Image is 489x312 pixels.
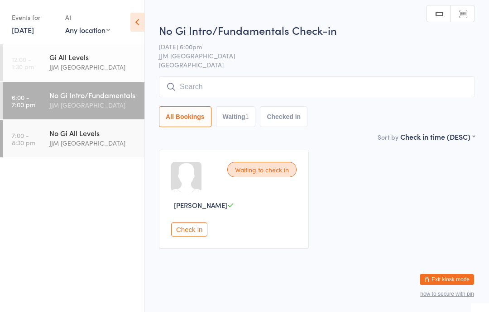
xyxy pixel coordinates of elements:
[216,106,256,127] button: Waiting1
[227,162,297,177] div: Waiting to check in
[12,10,56,25] div: Events for
[49,128,137,138] div: No Gi All Levels
[12,94,35,108] time: 6:00 - 7:00 pm
[174,200,227,210] span: [PERSON_NAME]
[159,76,475,97] input: Search
[420,274,474,285] button: Exit kiosk mode
[65,10,110,25] div: At
[171,222,207,236] button: Check in
[49,62,137,72] div: JJM [GEOGRAPHIC_DATA]
[159,23,475,38] h2: No Gi Intro/Fundamentals Check-in
[49,138,137,148] div: JJM [GEOGRAPHIC_DATA]
[3,120,144,157] a: 7:00 -8:30 pmNo Gi All LevelsJJM [GEOGRAPHIC_DATA]
[49,52,137,62] div: Gi All Levels
[12,25,34,35] a: [DATE]
[49,100,137,110] div: JJM [GEOGRAPHIC_DATA]
[378,132,398,142] label: Sort by
[12,132,35,146] time: 7:00 - 8:30 pm
[159,106,211,127] button: All Bookings
[400,132,475,142] div: Check in time (DESC)
[49,90,137,100] div: No Gi Intro/Fundamentals
[420,291,474,297] button: how to secure with pin
[260,106,307,127] button: Checked in
[245,113,249,120] div: 1
[65,25,110,35] div: Any location
[159,42,461,51] span: [DATE] 6:00pm
[3,82,144,119] a: 6:00 -7:00 pmNo Gi Intro/FundamentalsJJM [GEOGRAPHIC_DATA]
[159,51,461,60] span: JJM [GEOGRAPHIC_DATA]
[3,44,144,81] a: 12:00 -1:30 pmGi All LevelsJJM [GEOGRAPHIC_DATA]
[12,56,34,70] time: 12:00 - 1:30 pm
[159,60,475,69] span: [GEOGRAPHIC_DATA]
